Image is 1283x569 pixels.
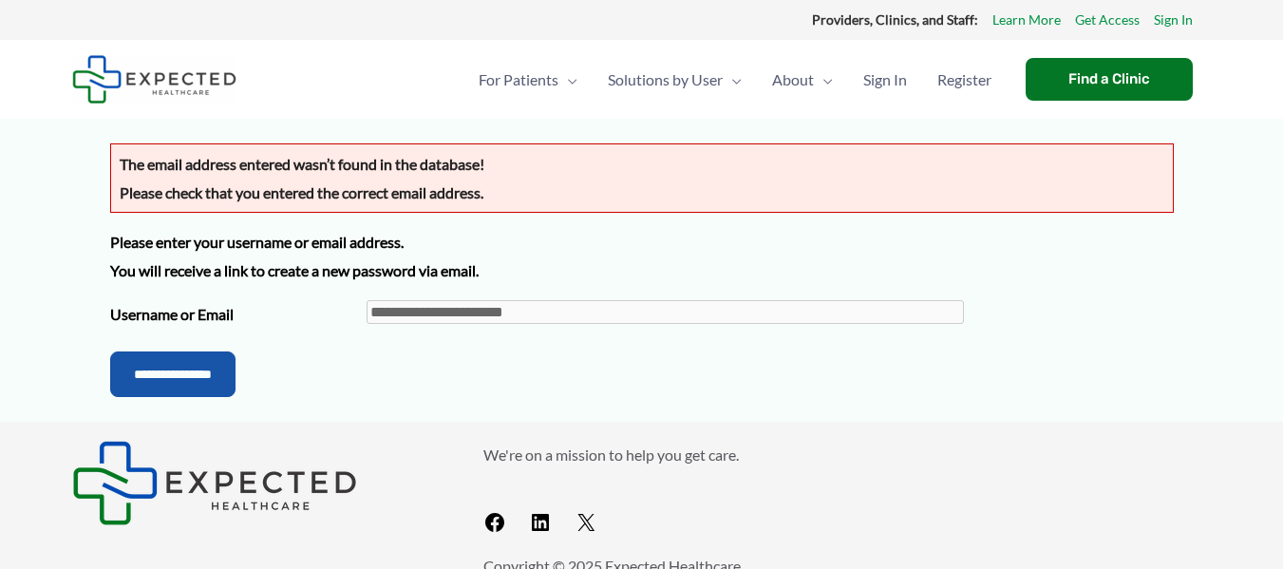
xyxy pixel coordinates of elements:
a: Sign In [1154,8,1193,32]
img: Expected Healthcare Logo - side, dark font, small [72,55,236,104]
p: We're on a mission to help you get care. [483,441,1212,469]
span: Register [937,47,991,113]
a: Get Access [1075,8,1140,32]
a: Register [922,47,1007,113]
a: Find a Clinic [1026,58,1193,101]
a: Sign In [848,47,922,113]
span: Menu Toggle [558,47,577,113]
aside: Footer Widget 2 [483,441,1212,542]
a: For PatientsMenu Toggle [463,47,593,113]
span: Solutions by User [608,47,723,113]
a: Solutions by UserMenu Toggle [593,47,757,113]
span: Sign In [863,47,907,113]
span: Menu Toggle [723,47,742,113]
p: Please enter your username or email address. You will receive a link to create a new password via... [110,228,1174,284]
span: Menu Toggle [814,47,833,113]
strong: The email address entered wasn’t found in the database! Please check that you entered the correct... [120,155,484,201]
span: About [772,47,814,113]
img: Expected Healthcare Logo - side, dark font, small [72,441,357,525]
label: Username or Email [110,300,367,329]
aside: Footer Widget 1 [72,441,436,525]
span: For Patients [479,47,558,113]
nav: Primary Site Navigation [463,47,1007,113]
a: AboutMenu Toggle [757,47,848,113]
a: Learn More [992,8,1061,32]
strong: Providers, Clinics, and Staff: [812,11,978,28]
